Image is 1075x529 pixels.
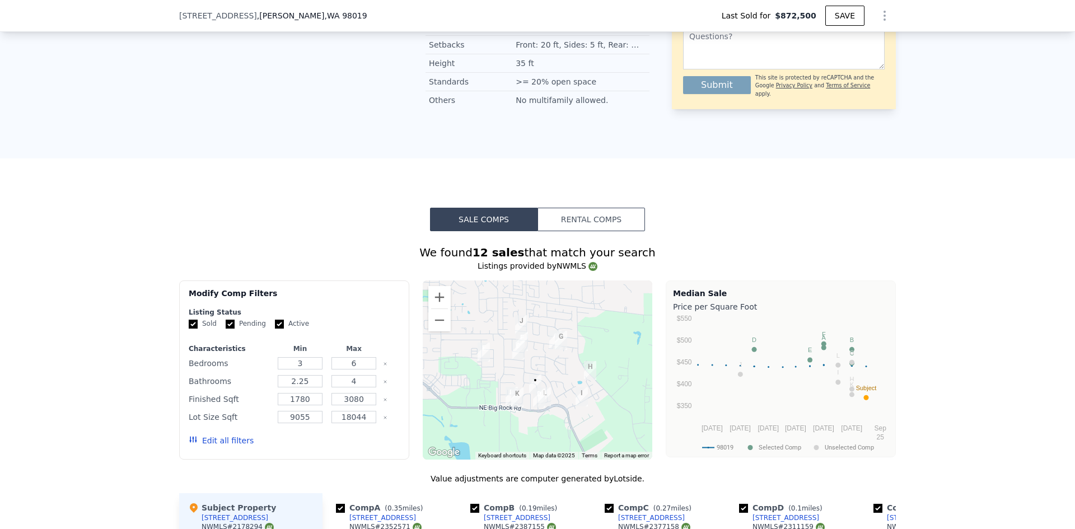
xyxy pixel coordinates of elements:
text: [DATE] [758,424,779,432]
label: Sold [189,319,217,329]
span: Map data ©2025 [533,452,575,458]
span: $872,500 [775,10,816,21]
button: Edit all filters [189,435,254,446]
div: [STREET_ADDRESS] [618,513,685,522]
label: Active [275,319,309,329]
img: NWMLS Logo [588,262,597,271]
span: Last Sold for [722,10,775,21]
text: Selected Comp [759,444,801,451]
text: E [808,347,812,353]
div: 27724 NE 143rd Pl [516,332,528,351]
div: Front: 20 ft, Sides: 5 ft, Rear: 25 ft [516,39,646,50]
a: Open this area in Google Maps (opens a new window) [426,445,462,460]
text: [DATE] [785,424,806,432]
button: Sale Comps [430,208,537,231]
a: [STREET_ADDRESS] [605,513,685,522]
text: Sep [875,424,887,432]
div: Min [275,344,325,353]
div: 14210 284th Pl NE [584,361,596,380]
div: Median Sale [673,288,889,299]
text: G [849,349,854,356]
button: Show Options [873,4,896,27]
text: [DATE] [841,424,862,432]
button: Submit [683,76,751,94]
div: Comp B [470,502,562,513]
text: C [850,350,854,357]
span: , WA 98019 [325,11,367,20]
div: We found that match your search [179,245,896,260]
span: 0.19 [522,504,537,512]
div: 35 ft [516,58,536,69]
text: J [739,361,742,368]
div: 14321 282nd Pl NE [555,331,567,350]
button: Rental Comps [537,208,645,231]
text: I [837,369,839,376]
a: [STREET_ADDRESS] [470,513,550,522]
text: F [822,331,826,338]
div: 14033 279th Ln NE [529,374,541,394]
button: Clear [383,380,387,384]
div: 14002 279th Ln NE [533,388,545,408]
text: $550 [677,315,692,322]
div: Modify Comp Filters [189,288,400,308]
div: [STREET_ADDRESS] [484,513,550,522]
input: Pending [226,320,235,329]
div: 27715 NE 145th Pl [515,315,527,334]
div: Characteristics [189,344,271,353]
div: Bathrooms [189,373,271,389]
div: [STREET_ADDRESS] [752,513,819,522]
div: [STREET_ADDRESS] [887,513,954,522]
text: [DATE] [730,424,751,432]
a: [STREET_ADDRESS] [873,513,954,522]
span: ( miles) [649,504,696,512]
span: 0.35 [387,504,403,512]
div: Standards [429,76,516,87]
button: SAVE [825,6,864,26]
text: [DATE] [702,424,723,432]
a: [STREET_ADDRESS] [739,513,819,522]
text: Subject [856,385,877,391]
span: ( miles) [380,504,427,512]
text: 25 [877,433,885,441]
div: Value adjustments are computer generated by Lotside . [179,473,896,484]
button: Zoom in [428,286,451,308]
div: [STREET_ADDRESS] [349,513,416,522]
a: Report a map error [604,452,649,458]
div: Comp C [605,502,696,513]
text: K [850,381,854,388]
input: Sold [189,320,198,329]
a: [STREET_ADDRESS] [336,513,416,522]
text: [DATE] [813,424,834,432]
a: Terms of Service [826,82,870,88]
text: Unselected Comp [825,444,874,451]
span: 0.27 [656,504,671,512]
div: Finished Sqft [189,391,271,407]
input: Active [275,320,284,329]
a: Privacy Policy [776,82,812,88]
div: Setbacks [429,39,516,50]
strong: 12 sales [473,246,525,259]
div: 28305 NE Roney Rd [576,387,588,406]
div: 27927 NE 140th Pl [539,387,551,406]
div: 27627 NE 140th Pl [511,388,524,407]
button: Clear [383,415,387,420]
label: Pending [226,319,266,329]
svg: A chart. [673,315,889,455]
text: $400 [677,380,692,388]
div: Comp D [739,502,827,513]
text: $500 [677,336,692,344]
text: D [752,336,756,343]
div: Price per Square Foot [673,299,889,315]
div: Lot Size Sqft [189,409,271,425]
div: 27229 NE 143rd Pl [478,343,490,362]
a: Terms (opens in new tab) [582,452,597,458]
text: A [822,334,826,341]
div: Comp A [336,502,427,513]
text: $450 [677,358,692,366]
div: Max [329,344,378,353]
div: 27706 NE 143rd St [512,340,525,359]
button: Keyboard shortcuts [478,452,526,460]
div: No multifamily allowed. [516,95,610,106]
div: Listing Status [189,308,400,317]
